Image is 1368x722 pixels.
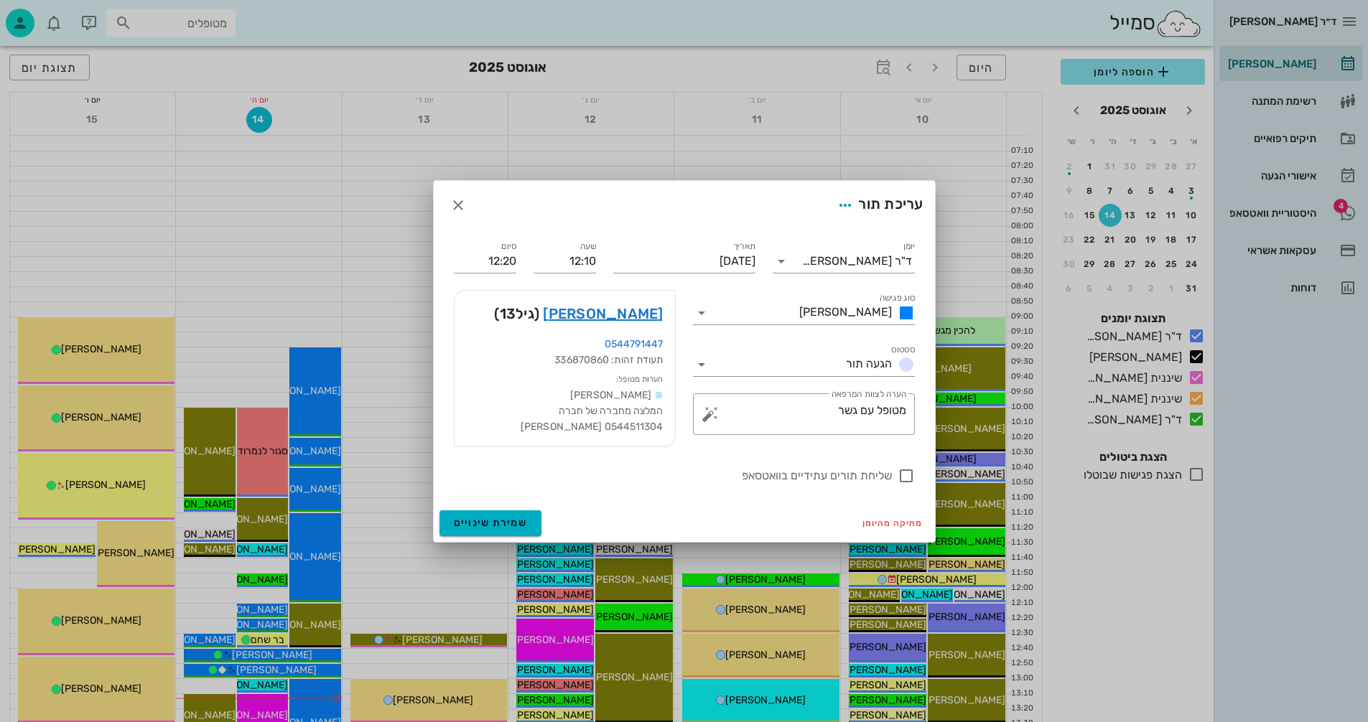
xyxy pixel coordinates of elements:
[580,241,596,252] label: שעה
[846,357,892,370] span: הגעה תור
[891,344,915,355] label: סטטוס
[862,518,923,528] span: מחיקה מהיומן
[494,302,539,325] span: (גיל )
[605,338,664,350] a: 0544791447
[500,305,516,322] span: 13
[616,375,663,384] small: הערות מטופל:
[693,301,915,324] div: סוג פגישה[PERSON_NAME]
[773,250,915,273] div: יומןד"ר [PERSON_NAME]
[454,517,528,529] span: שמירת שינויים
[521,389,663,433] span: [PERSON_NAME] המלצה מחברה של חברה 0544511304 [PERSON_NAME]
[831,389,906,400] label: הערה לצוות המרפאה
[903,241,915,252] label: יומן
[439,510,542,536] button: שמירת שינויים
[832,192,923,218] div: עריכת תור
[857,513,929,533] button: מחיקה מהיומן
[693,353,915,376] div: סטטוסהגעה תור
[501,241,516,252] label: סיום
[466,352,664,368] div: תעודת זהות: 336870860
[799,305,892,319] span: [PERSON_NAME]
[802,255,912,268] div: ד"ר [PERSON_NAME]
[732,241,755,252] label: תאריך
[879,293,915,304] label: סוג פגישה
[543,302,663,325] a: [PERSON_NAME]
[454,469,892,483] label: שליחת תורים עתידיים בוואטסאפ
